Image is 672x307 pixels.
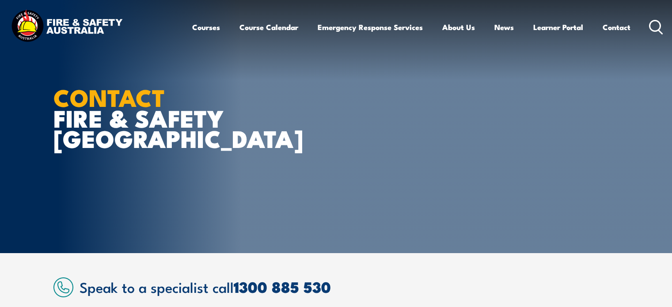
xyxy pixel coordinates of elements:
[53,78,165,115] strong: CONTACT
[53,87,272,148] h1: FIRE & SAFETY [GEOGRAPHIC_DATA]
[318,15,423,39] a: Emergency Response Services
[234,275,331,298] a: 1300 885 530
[80,279,619,295] h2: Speak to a specialist call
[494,15,514,39] a: News
[442,15,475,39] a: About Us
[192,15,220,39] a: Courses
[239,15,298,39] a: Course Calendar
[533,15,583,39] a: Learner Portal
[603,15,630,39] a: Contact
